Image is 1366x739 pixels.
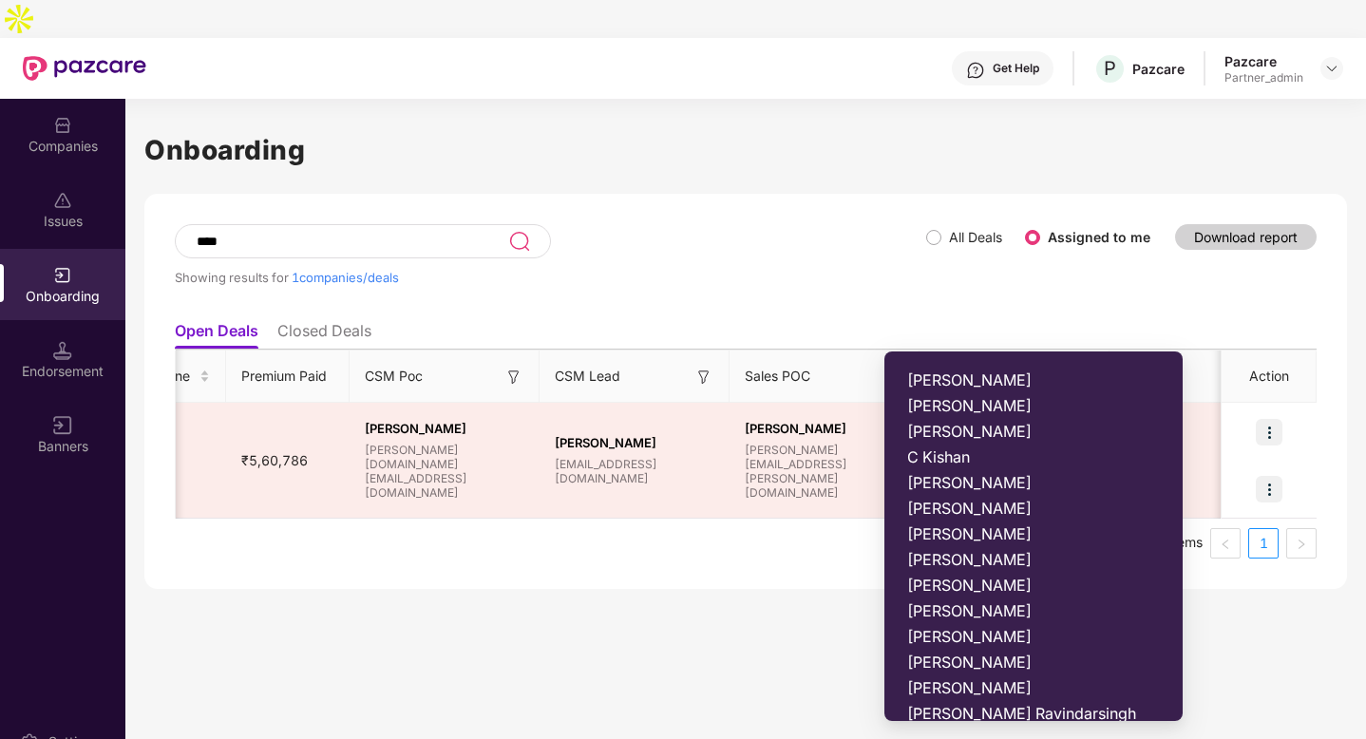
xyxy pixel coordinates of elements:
[907,524,1160,543] span: [PERSON_NAME]
[993,61,1039,76] div: Get Help
[949,229,1002,245] label: All Deals
[907,396,1160,415] span: [PERSON_NAME]
[1175,224,1317,250] button: Download report
[745,366,810,387] span: Sales POC
[226,452,323,468] span: ₹5,60,786
[1256,419,1282,445] img: icon
[745,443,904,500] span: [PERSON_NAME][EMAIL_ADDRESS][PERSON_NAME][DOMAIN_NAME]
[907,499,1160,518] span: [PERSON_NAME]
[907,601,1160,620] span: [PERSON_NAME]
[907,447,1160,466] span: C Kishan
[1286,528,1317,559] li: Next Page
[1110,450,1300,471] div: SOUTH
[1048,229,1150,245] label: Assigned to me
[504,368,523,387] img: svg+xml;base64,PHN2ZyB3aWR0aD0iMTYiIGhlaWdodD0iMTYiIHZpZXdCb3g9IjAgMCAxNiAxNiIgZmlsbD0ibm9uZSIgeG...
[1224,70,1303,85] div: Partner_admin
[226,351,350,403] th: Premium Paid
[23,56,146,81] img: New Pazcare Logo
[175,321,258,349] li: Open Deals
[1224,52,1303,70] div: Pazcare
[694,368,713,387] img: svg+xml;base64,PHN2ZyB3aWR0aD0iMTYiIGhlaWdodD0iMTYiIHZpZXdCb3g9IjAgMCAxNiAxNiIgZmlsbD0ibm9uZSIgeG...
[53,191,72,210] img: svg+xml;base64,PHN2ZyBpZD0iSXNzdWVzX2Rpc2FibGVkIiB4bWxucz0iaHR0cDovL3d3dy53My5vcmcvMjAwMC9zdmciIH...
[555,457,714,485] span: [EMAIL_ADDRESS][DOMAIN_NAME]
[1249,529,1278,558] a: 1
[277,321,371,349] li: Closed Deals
[365,366,423,387] span: CSM Poc
[1220,539,1231,550] span: left
[907,473,1160,492] span: [PERSON_NAME]
[555,435,714,450] span: [PERSON_NAME]
[1222,351,1317,403] th: Action
[144,129,1347,171] h1: Onboarding
[1256,476,1282,502] img: icon
[966,61,985,80] img: svg+xml;base64,PHN2ZyBpZD0iSGVscC0zMngzMiIgeG1sbnM9Imh0dHA6Ly93d3cudzMub3JnLzIwMDAvc3ZnIiB3aWR0aD...
[907,550,1160,569] span: [PERSON_NAME]
[907,627,1160,646] span: [PERSON_NAME]
[1324,61,1339,76] img: svg+xml;base64,PHN2ZyBpZD0iRHJvcGRvd24tMzJ4MzIiIHhtbG5zPSJodHRwOi8vd3d3LnczLm9yZy8yMDAwL3N2ZyIgd2...
[907,576,1160,595] span: [PERSON_NAME]
[508,230,530,253] img: svg+xml;base64,PHN2ZyB3aWR0aD0iMjQiIGhlaWdodD0iMjUiIHZpZXdCb3g9IjAgMCAyNCAyNSIgZmlsbD0ibm9uZSIgeG...
[365,443,524,500] span: [PERSON_NAME][DOMAIN_NAME][EMAIL_ADDRESS][DOMAIN_NAME]
[365,421,524,436] span: [PERSON_NAME]
[1296,539,1307,550] span: right
[53,266,72,285] img: svg+xml;base64,PHN2ZyB3aWR0aD0iMjAiIGhlaWdodD0iMjAiIHZpZXdCb3g9IjAgMCAyMCAyMCIgZmlsbD0ibm9uZSIgeG...
[907,422,1160,441] span: [PERSON_NAME]
[1248,528,1279,559] li: 1
[555,366,620,387] span: CSM Lead
[907,678,1160,697] span: [PERSON_NAME]
[907,653,1160,672] span: [PERSON_NAME]
[1132,60,1185,78] div: Pazcare
[53,341,72,360] img: svg+xml;base64,PHN2ZyB3aWR0aD0iMTQuNSIgaGVpZ2h0PSIxNC41IiB2aWV3Qm94PSIwIDAgMTYgMTYiIGZpbGw9Im5vbm...
[1210,528,1241,559] button: left
[1104,57,1116,80] span: P
[907,370,1160,389] span: [PERSON_NAME]
[907,704,1160,723] span: [PERSON_NAME] Ravindarsingh
[175,270,926,285] div: Showing results for
[1286,528,1317,559] button: right
[53,416,72,435] img: svg+xml;base64,PHN2ZyB3aWR0aD0iMTYiIGhlaWdodD0iMTYiIHZpZXdCb3g9IjAgMCAxNiAxNiIgZmlsbD0ibm9uZSIgeG...
[53,116,72,135] img: svg+xml;base64,PHN2ZyBpZD0iQ29tcGFuaWVzIiB4bWxucz0iaHR0cDovL3d3dy53My5vcmcvMjAwMC9zdmciIHdpZHRoPS...
[292,270,399,285] span: 1 companies/deals
[1210,528,1241,559] li: Previous Page
[745,421,904,436] span: [PERSON_NAME]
